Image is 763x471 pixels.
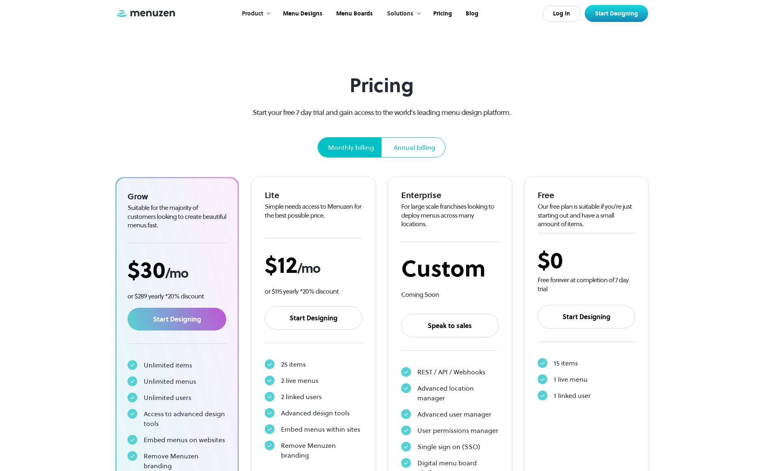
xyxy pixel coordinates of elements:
div: Embed menus within sites [281,424,360,434]
a: Log In [543,6,581,22]
div: Embed menus on websites [144,435,225,445]
div: $ [265,251,362,279]
a: Blog [458,1,484,26]
div: Product [242,9,263,18]
span: 30 [140,254,165,285]
div: Solutions [379,1,426,26]
div: $ [128,256,227,283]
a: Start Designing [585,5,648,22]
a: Menu Boards [329,1,379,26]
div: $0 [538,246,635,274]
span: /mo [297,259,320,277]
p: or $289 yearly *20% discount [128,292,227,301]
div: Annual billing [393,143,435,152]
a: Start Designing [265,306,362,330]
div: 2 live menus [281,376,318,385]
div: Advanced location manager [417,383,499,403]
a: Start Designing [128,308,227,331]
div: Coming Soon [401,290,499,299]
div: Single sign on (SSO) [417,442,480,452]
div: Grow [128,191,227,202]
div: 1 linked user [554,391,591,400]
p: Start your free 7 day trial and gain access to the world’s leading menu design platform. [238,107,525,118]
a: Speak to sales [401,314,499,337]
h1: Pricing [238,74,525,97]
div: Product [234,1,275,26]
div: REST / API / Webhooks [417,367,485,377]
div: For large scale franchises looking to deploy menus across many locations. [401,202,499,229]
a: Start Designing [538,305,635,328]
div: Solutions [387,9,413,18]
div: Advanced design tools [281,408,350,418]
div: Unlimited menus [144,376,196,386]
div: Custom [401,255,499,282]
span: 12 [277,249,297,281]
div: Remove Menuzen branding [144,451,227,471]
div: 15 items [554,358,578,368]
div: User permissions manager [417,426,498,435]
div: Enterprise [401,190,499,201]
div: Free forever at completion of 7 day trial [538,276,635,293]
a: Pricing [426,1,458,26]
div: 1 live menu [554,374,588,384]
span: /mo [165,264,188,282]
div: 25 items [281,359,306,369]
div: Remove Menuzen branding [281,441,362,460]
div: 2 linked users [281,392,322,402]
div: Our free plan is suitable if you’re just starting out and have a small amount of items. [538,202,635,229]
div: Simple needs access to Menuzen for the best possible price. [265,202,362,220]
div: Unlimited items [144,360,192,370]
a: Menu Designs [275,1,329,26]
div: Monthly billing [328,143,374,152]
div: Unlimited users [144,393,191,402]
div: Advanced user manager [417,409,491,419]
div: Suitable for the majority of customers looking to create beautiful menus fast. [128,203,227,230]
div: Access to advanced design tools [144,409,227,428]
div: Free [538,190,635,201]
p: or $115 yearly *20% discount [265,287,362,296]
div: Lite [265,190,362,201]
